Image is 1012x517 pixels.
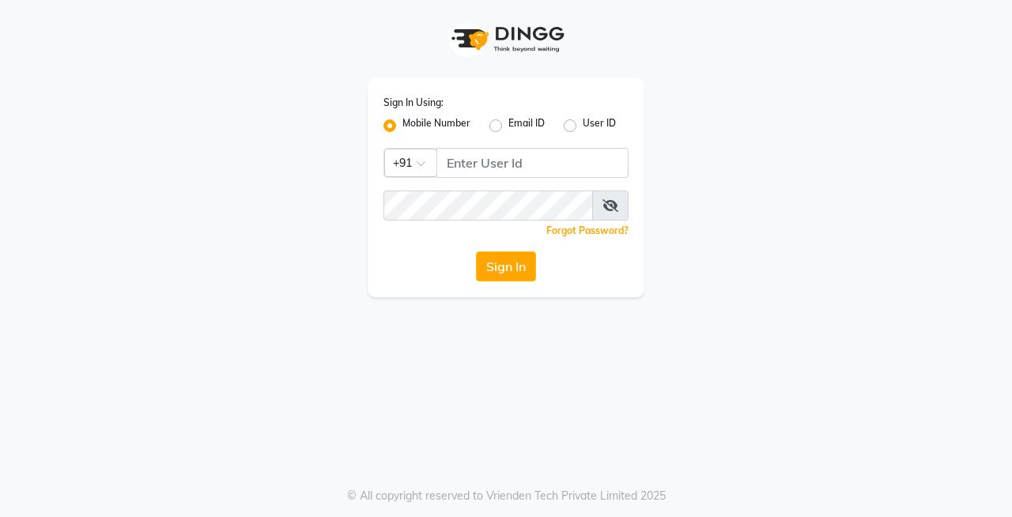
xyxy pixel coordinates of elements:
input: Username [383,191,593,221]
button: Sign In [476,251,536,281]
label: User ID [583,116,616,135]
img: logo1.svg [443,16,569,62]
label: Email ID [508,116,545,135]
input: Username [436,148,629,178]
label: Sign In Using: [383,96,444,110]
label: Mobile Number [402,116,470,135]
a: Forgot Password? [546,225,629,236]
